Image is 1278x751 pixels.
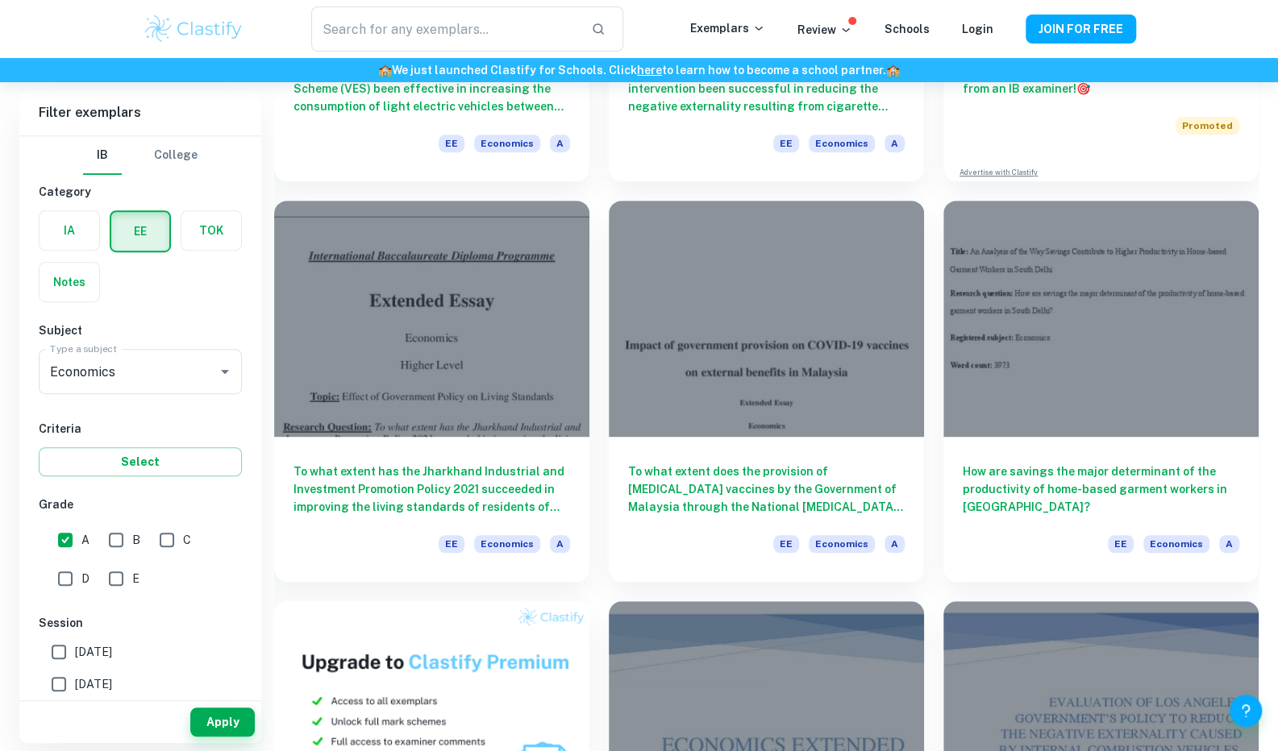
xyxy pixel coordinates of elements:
span: Economics [474,535,540,553]
span: 🏫 [886,64,900,77]
span: 🏫 [378,64,392,77]
h6: To what extent has the Vehicular Emissions Scheme (VES) been effective in increasing the consumpt... [293,62,570,115]
h6: Session [39,614,242,632]
span: A [885,135,905,152]
span: 🎯 [1076,82,1090,95]
button: EE [111,212,169,251]
h6: To what extent has Slovak government intervention been successful in reducing the negative extern... [628,62,905,115]
span: Economics [809,535,875,553]
span: EE [1108,535,1134,553]
span: Economics [474,135,540,152]
span: A [885,535,905,553]
span: C [183,531,191,549]
div: Filter type choice [83,136,198,175]
span: Economics [1143,535,1209,553]
button: TOK [181,211,241,250]
span: A [550,135,570,152]
a: To what extent does the provision of [MEDICAL_DATA] vaccines by the Government of Malaysia throug... [609,201,924,582]
span: E [132,570,139,587]
span: EE [773,535,799,553]
h6: Category [39,183,242,201]
button: IA [40,211,99,250]
button: Apply [190,707,255,736]
input: Search for any exemplars... [311,6,577,52]
span: B [132,531,140,549]
h6: To what extent has the Jharkhand Industrial and Investment Promotion Policy 2021 succeeded in imp... [293,463,570,516]
span: Economics [809,135,875,152]
label: Type a subject [50,342,117,355]
span: EE [773,135,799,152]
button: Open [214,360,236,383]
a: Schools [885,23,930,35]
span: A [1219,535,1239,553]
h6: We just launched Clastify for Schools. Click to learn how to become a school partner. [3,61,1275,79]
button: Notes [40,263,99,301]
h6: Grade [39,496,242,513]
a: here [637,64,662,77]
p: Review [797,21,852,39]
h6: Criteria [39,420,242,438]
span: Promoted [1176,117,1239,135]
button: JOIN FOR FREE [1026,15,1136,44]
span: EE [439,135,464,152]
p: Exemplars [690,19,765,37]
a: Advertise with Clastify [960,167,1038,178]
button: College [154,136,198,175]
img: Clastify logo [143,13,245,45]
h6: To what extent does the provision of [MEDICAL_DATA] vaccines by the Government of Malaysia throug... [628,463,905,516]
button: IB [83,136,122,175]
h6: Subject [39,322,242,339]
button: Help and Feedback [1230,695,1262,727]
span: A [550,535,570,553]
span: [DATE] [75,643,112,661]
a: Login [962,23,993,35]
h6: How are savings the major determinant of the productivity of home-based garment workers in [GEOGR... [963,463,1239,516]
span: EE [439,535,464,553]
a: How are savings the major determinant of the productivity of home-based garment workers in [GEOGR... [943,201,1259,582]
h6: Filter exemplars [19,90,261,135]
a: To what extent has the Jharkhand Industrial and Investment Promotion Policy 2021 succeeded in imp... [274,201,589,582]
button: Select [39,447,242,476]
span: D [81,570,90,587]
span: A [81,531,90,549]
span: [DATE] [75,675,112,693]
